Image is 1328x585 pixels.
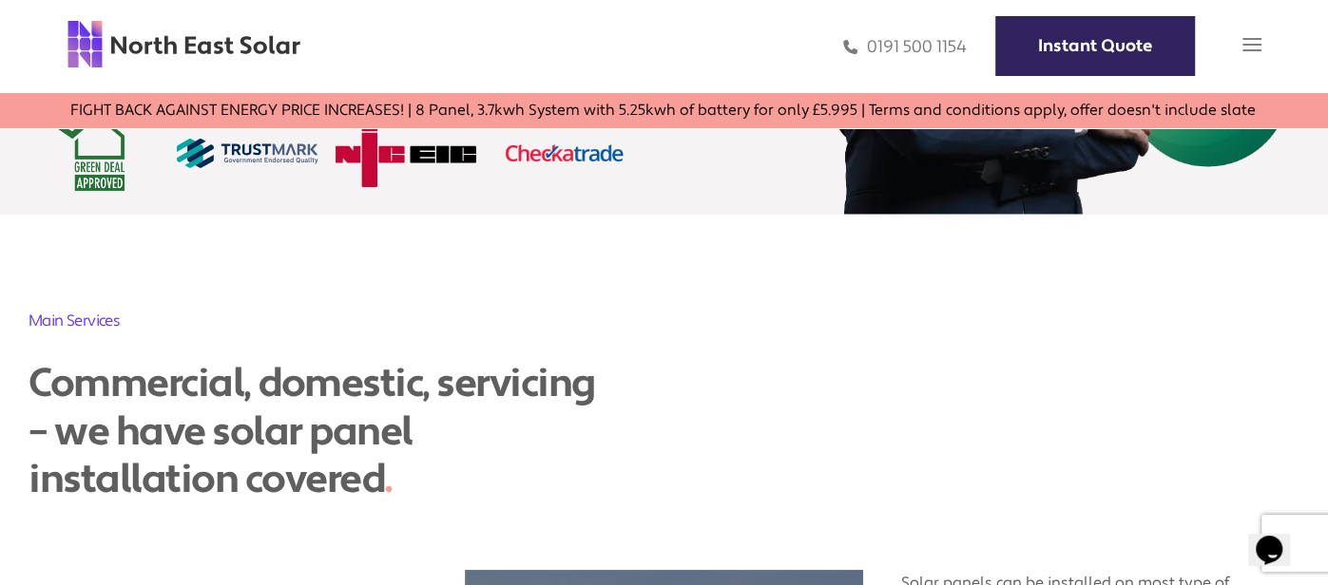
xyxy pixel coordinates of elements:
a: 0191 500 1154 [843,36,967,58]
img: green deal approved logo [19,115,160,191]
img: NicEic Logo [336,115,476,191]
a: Instant Quote [995,16,1195,76]
div: Commercial, domestic, servicing – we have solar panel installation covered [29,360,599,503]
img: Trustmark Logo [177,115,318,191]
img: phone icon [843,36,857,58]
iframe: chat widget [1248,509,1309,566]
span: . [384,454,393,505]
h2: Main Services [29,310,599,331]
img: north east solar logo [67,19,301,69]
img: menu icon [1242,35,1261,54]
